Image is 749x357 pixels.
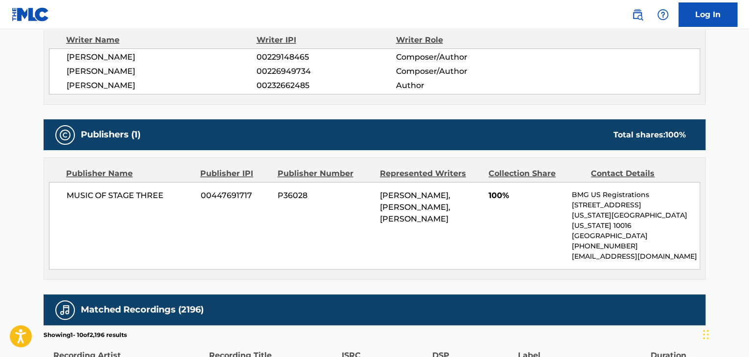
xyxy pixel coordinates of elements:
span: MUSIC OF STAGE THREE [67,190,193,201]
img: Matched Recordings [59,304,71,316]
h5: Matched Recordings (2196) [81,304,204,315]
span: [PERSON_NAME] [67,51,257,63]
span: [PERSON_NAME] [67,66,257,77]
p: [PHONE_NUMBER] [572,241,700,251]
p: [US_STATE][GEOGRAPHIC_DATA][US_STATE] 10016 [572,210,700,231]
p: [GEOGRAPHIC_DATA] [572,231,700,241]
p: BMG US Registrations [572,190,700,200]
div: Help [653,5,673,24]
div: Publisher Name [66,168,193,179]
span: Author [396,80,522,91]
span: Composer/Author [396,66,522,77]
a: Public Search [628,5,647,24]
span: 00447691717 [201,190,270,201]
span: P36028 [278,190,373,201]
div: Collection Share [489,168,584,179]
img: MLC Logo [12,7,49,22]
div: Publisher IPI [200,168,270,179]
div: Writer IPI [257,34,396,46]
div: Writer Role [396,34,522,46]
iframe: Chat Widget [700,310,749,357]
div: Contact Details [591,168,686,179]
span: Composer/Author [396,51,522,63]
div: Represented Writers [380,168,481,179]
div: Drag [703,320,709,349]
span: [PERSON_NAME] [67,80,257,91]
span: 00232662485 [257,80,396,91]
span: 100% [489,190,564,201]
img: search [632,9,643,21]
img: help [657,9,669,21]
span: 00229148465 [257,51,396,63]
span: 00226949734 [257,66,396,77]
div: Publisher Number [277,168,372,179]
div: Total shares: [613,129,686,141]
p: Showing 1 - 10 of 2,196 results [44,331,127,339]
span: [PERSON_NAME], [PERSON_NAME], [PERSON_NAME] [380,191,450,223]
h5: Publishers (1) [81,129,140,140]
p: [EMAIL_ADDRESS][DOMAIN_NAME] [572,251,700,262]
div: Writer Name [66,34,257,46]
p: [STREET_ADDRESS] [572,200,700,210]
img: Publishers [59,129,71,141]
a: Log In [679,2,737,27]
span: 100 % [665,130,686,139]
